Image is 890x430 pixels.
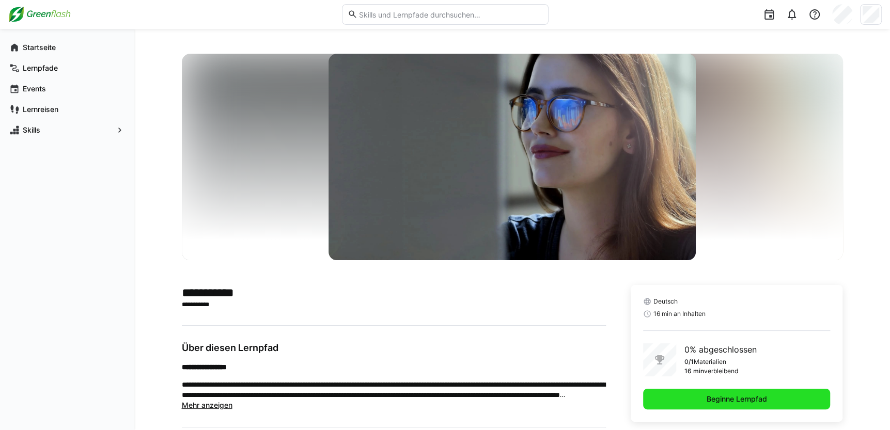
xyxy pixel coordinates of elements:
[653,297,678,306] span: Deutsch
[694,358,726,366] p: Materialien
[182,401,232,409] span: Mehr anzeigen
[653,310,706,318] span: 16 min an Inhalten
[704,367,738,375] p: verbleibend
[357,10,542,19] input: Skills und Lernpfade durchsuchen…
[182,342,606,354] h3: Über diesen Lernpfad
[684,343,757,356] p: 0% abgeschlossen
[684,358,694,366] p: 0/1
[643,389,831,409] button: Beginne Lernpfad
[705,394,769,404] span: Beginne Lernpfad
[684,367,704,375] p: 16 min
